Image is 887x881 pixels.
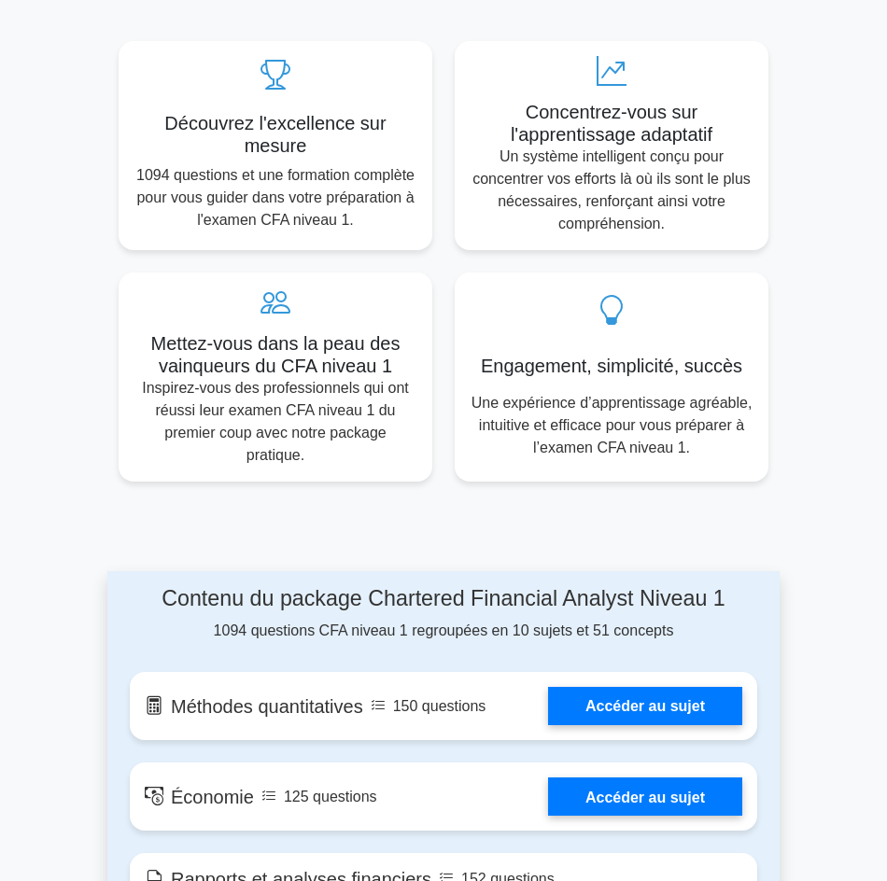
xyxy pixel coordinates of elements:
[151,333,401,376] font: Mettez-vous dans la peau des vainqueurs du CFA niveau 1
[162,586,725,610] font: Contenu du package Chartered Financial Analyst Niveau 1
[142,380,409,463] font: Inspirez-vous des professionnels qui ont réussi leur examen CFA niveau 1 du premier coup avec not...
[472,395,753,455] font: Une expérience d’apprentissage agréable, intuitive et efficace pour vous préparer à l’examen CFA ...
[511,102,712,145] font: Concentrez-vous sur l'apprentissage adaptatif
[472,148,751,231] font: Un système intelligent conçu pour concentrer vos efforts là où ils sont le plus nécessaires, renf...
[214,622,674,638] font: 1094 questions CFA niveau 1 regroupées en 10 sujets et 51 concepts
[481,356,742,376] font: Engagement, simplicité, succès
[548,777,742,816] a: Accéder au sujet
[548,687,742,725] a: Accéder au sujet
[164,113,386,156] font: Découvrez l'excellence sur mesure
[136,167,415,228] font: 1094 questions et une formation complète pour vous guider dans votre préparation à l'examen CFA n...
